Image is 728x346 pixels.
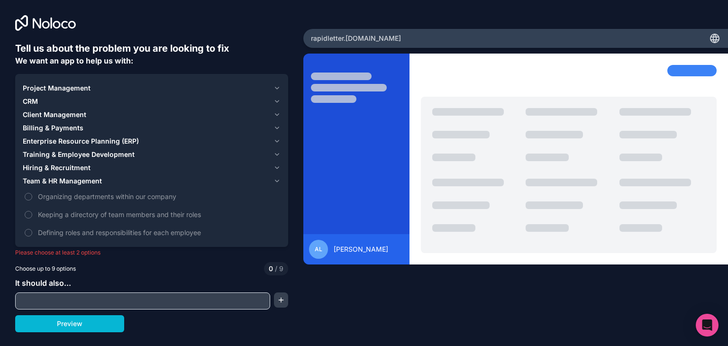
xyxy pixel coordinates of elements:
[23,163,91,173] span: Hiring & Recruitment
[311,34,401,43] span: rapidletter .[DOMAIN_NAME]
[23,174,281,188] button: Team & HR Management
[23,121,281,135] button: Billing & Payments
[23,148,281,161] button: Training & Employee Development
[23,123,83,133] span: Billing & Payments
[696,314,719,337] div: Open Intercom Messenger
[38,191,279,201] span: Organizing departments within our company
[273,264,283,273] span: 9
[23,150,135,159] span: Training & Employee Development
[23,83,91,93] span: Project Management
[315,246,322,253] span: al
[15,278,71,288] span: It should also...
[25,193,32,200] button: Organizing departments within our company
[23,97,38,106] span: CRM
[25,211,32,219] button: Keeping a directory of team members and their roles
[269,264,273,273] span: 0
[15,42,288,55] h6: Tell us about the problem you are looking to fix
[15,249,288,256] p: Please choose at least 2 options
[38,209,279,219] span: Keeping a directory of team members and their roles
[25,229,32,237] button: Defining roles and responsibilities for each employee
[23,95,281,108] button: CRM
[15,315,124,332] button: Preview
[23,135,281,148] button: Enterprise Resource Planning (ERP)
[275,264,277,273] span: /
[23,82,281,95] button: Project Management
[23,161,281,174] button: Hiring & Recruitment
[15,56,133,65] span: We want an app to help us with:
[23,176,102,186] span: Team & HR Management
[38,228,279,237] span: Defining roles and responsibilities for each employee
[23,108,281,121] button: Client Management
[23,110,86,119] span: Client Management
[15,264,76,273] span: Choose up to 9 options
[23,188,281,241] div: Team & HR Management
[23,137,139,146] span: Enterprise Resource Planning (ERP)
[334,245,388,254] span: [PERSON_NAME]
